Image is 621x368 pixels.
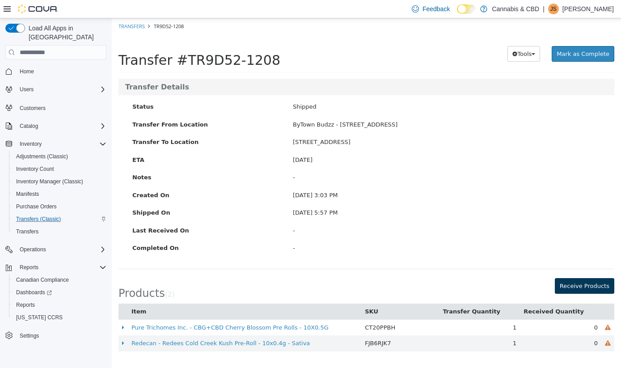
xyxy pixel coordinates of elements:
[14,155,174,164] label: Notes
[16,84,106,95] span: Users
[412,289,474,298] button: Received Quantity
[13,226,42,237] a: Transfers
[13,275,106,285] span: Canadian Compliance
[20,68,34,75] span: Home
[53,272,63,280] small: ( )
[16,103,49,114] a: Customers
[13,201,60,212] a: Purchase Orders
[16,289,52,296] span: Dashboards
[16,66,106,77] span: Home
[14,102,174,111] label: Transfer From Location
[56,272,60,280] span: 2
[13,312,106,323] span: Washington CCRS
[9,150,110,163] button: Adjustments (Classic)
[20,123,38,130] span: Catalog
[16,262,42,273] button: Reports
[16,153,68,160] span: Adjustments (Classic)
[20,321,198,328] a: Redecan - Redees Cold Creek Kush Pre-Roll - 10x0.4g - Sativa
[14,225,174,234] label: Completed On
[14,190,174,199] label: Shipped On
[16,102,106,113] span: Customers
[16,190,39,198] span: Manifests
[13,164,106,174] span: Inventory Count
[13,287,55,298] a: Dashboards
[7,269,53,281] span: Products
[13,65,496,73] h3: Transfer Details
[16,165,54,173] span: Inventory Count
[174,225,495,234] div: -
[13,300,38,310] a: Reports
[13,287,106,298] span: Dashboards
[20,105,46,112] span: Customers
[9,175,110,188] button: Inventory Manager (Classic)
[9,200,110,213] button: Purchase Orders
[174,84,495,93] div: Shipped
[13,214,106,224] span: Transfers (Classic)
[543,4,545,14] p: |
[9,311,110,324] button: [US_STATE] CCRS
[9,163,110,175] button: Inventory Count
[20,289,36,298] button: Item
[253,289,268,298] button: SKU
[331,289,390,298] button: Transfer Quantity
[16,314,63,321] span: [US_STATE] CCRS
[14,208,174,217] label: Last Received On
[16,216,61,223] span: Transfers (Classic)
[2,329,110,342] button: Settings
[13,164,58,174] a: Inventory Count
[440,28,503,44] button: Mark as Complete
[14,84,174,93] label: Status
[14,137,174,146] label: ETA
[16,244,106,255] span: Operations
[13,312,66,323] a: [US_STATE] CCRS
[443,260,503,276] button: Receive Products
[2,243,110,256] button: Operations
[16,262,106,273] span: Reports
[482,321,486,328] span: 0
[16,121,42,131] button: Catalog
[174,137,495,146] div: [DATE]
[9,286,110,299] a: Dashboards
[401,306,405,313] span: 1
[9,213,110,225] button: Transfers (Classic)
[174,208,495,217] div: -
[13,214,64,224] a: Transfers (Classic)
[2,261,110,274] button: Reports
[16,178,83,185] span: Inventory Manager (Classic)
[16,330,42,341] a: Settings
[13,189,42,199] a: Manifests
[7,34,169,50] span: Transfer #TR9D52-1208
[13,201,106,212] span: Purchase Orders
[174,155,495,164] div: -
[20,246,46,253] span: Operations
[2,101,110,114] button: Customers
[174,119,495,128] div: [STREET_ADDRESS]
[562,4,614,14] p: [PERSON_NAME]
[20,86,34,93] span: Users
[13,300,106,310] span: Reports
[14,173,174,182] label: Created On
[422,4,450,13] span: Feedback
[9,299,110,311] button: Reports
[401,321,405,328] span: 1
[2,83,110,96] button: Users
[20,306,217,313] a: Pure Trichomes Inc. - CBG+CBD Cherry Blossom Pre Rolls - 10X0.5G
[174,102,495,111] div: ByTown Budzz - [STREET_ADDRESS]
[42,4,72,11] span: TR9D52-1208
[16,84,37,95] button: Users
[445,32,498,39] span: Mark as Complete
[16,244,50,255] button: Operations
[14,119,174,128] label: Transfer To Location
[13,275,72,285] a: Canadian Compliance
[548,4,559,14] div: Jonathan Schruder
[25,24,106,42] span: Load All Apps in [GEOGRAPHIC_DATA]
[492,4,539,14] p: Cannabis & CBD
[16,139,106,149] span: Inventory
[13,189,106,199] span: Manifests
[20,140,42,148] span: Inventory
[5,61,106,365] nav: Complex example
[16,66,38,77] a: Home
[2,138,110,150] button: Inventory
[406,32,420,39] span: Tools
